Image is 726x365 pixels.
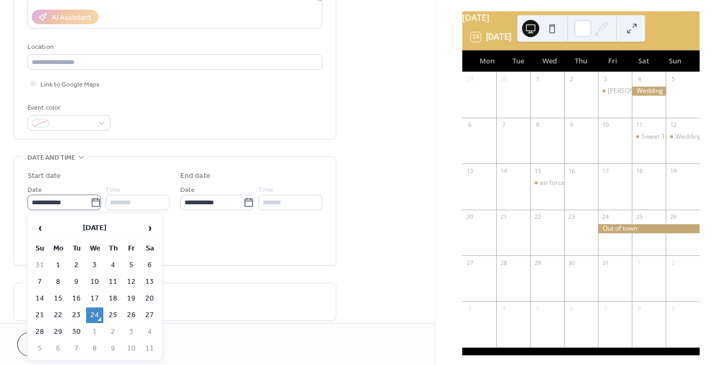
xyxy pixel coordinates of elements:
div: Wedding [675,132,702,141]
div: 16 [567,167,575,175]
div: 30 [499,75,508,83]
td: 11 [141,341,158,356]
div: Thu [566,51,597,72]
div: 15 [533,167,541,175]
div: 26 [669,213,677,221]
th: Th [104,241,122,256]
div: End date [180,170,210,182]
div: 20 [466,213,474,221]
div: 4 [635,75,643,83]
div: air force ball [530,178,564,188]
div: 29 [466,75,474,83]
th: Fr [123,241,140,256]
button: 24[DATE] [467,30,515,45]
span: ‹ [32,217,48,239]
div: 2 [669,259,677,267]
div: Tue [503,51,534,72]
div: 12 [669,121,677,129]
div: 31 [601,259,609,267]
th: Sa [141,241,158,256]
td: 6 [141,257,158,273]
td: 31 [31,257,48,273]
span: Date and time [27,152,75,163]
div: Mon [471,51,502,72]
div: 8 [635,304,643,312]
th: [DATE] [50,217,140,240]
td: 20 [141,291,158,306]
td: 26 [123,307,140,323]
td: 17 [86,291,103,306]
td: 13 [141,274,158,290]
div: 1 [635,259,643,267]
div: 7 [499,121,508,129]
td: 21 [31,307,48,323]
div: Wedding [666,132,700,141]
div: [DATE] [462,11,700,24]
span: Date [180,184,195,196]
th: Mo [50,241,67,256]
span: Link to Google Maps [40,79,100,90]
div: 11 [635,121,643,129]
span: Time [105,184,121,196]
div: 4 [499,304,508,312]
div: 6 [466,121,474,129]
td: 29 [50,324,67,340]
div: Event color [27,102,108,113]
td: 10 [86,274,103,290]
div: 13 [466,167,474,175]
td: 19 [123,291,140,306]
div: air force ball [540,178,577,188]
td: 3 [123,324,140,340]
div: Sweet 16 [632,132,666,141]
td: 28 [31,324,48,340]
td: 18 [104,291,122,306]
div: 5 [669,75,677,83]
td: 24 [86,307,103,323]
div: 24 [601,213,609,221]
div: 22 [533,213,541,221]
td: 1 [50,257,67,273]
div: Start date [27,170,61,182]
div: 9 [567,121,575,129]
span: Time [258,184,273,196]
div: 28 [499,259,508,267]
div: Sun [660,51,691,72]
td: 5 [123,257,140,273]
td: 27 [141,307,158,323]
div: 18 [635,167,643,175]
div: 9 [669,304,677,312]
td: 16 [68,291,85,306]
div: 10 [601,121,609,129]
th: Su [31,241,48,256]
div: 19 [669,167,677,175]
div: Sat [628,51,659,72]
td: 11 [104,274,122,290]
div: 27 [466,259,474,267]
div: 17 [601,167,609,175]
td: 3 [86,257,103,273]
th: Tu [68,241,85,256]
div: 8 [533,121,541,129]
td: 2 [68,257,85,273]
td: 8 [86,341,103,356]
div: 3 [601,75,609,83]
span: › [142,217,158,239]
td: 2 [104,324,122,340]
td: 5 [31,341,48,356]
td: 9 [104,341,122,356]
td: 23 [68,307,85,323]
div: 1 [533,75,541,83]
div: 3 [466,304,474,312]
div: 14 [499,167,508,175]
div: Out of town [598,224,700,233]
div: 21 [499,213,508,221]
td: 14 [31,291,48,306]
div: [PERSON_NAME] Homecoming dance [608,87,720,96]
td: 6 [50,341,67,356]
div: 5 [533,304,541,312]
td: 8 [50,274,67,290]
button: Cancel [17,332,83,356]
td: 4 [141,324,158,340]
td: 15 [50,291,67,306]
div: 6 [567,304,575,312]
